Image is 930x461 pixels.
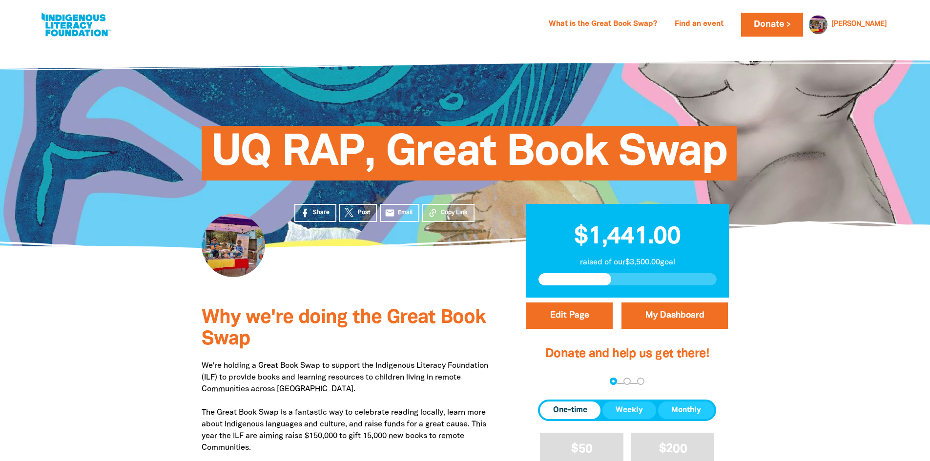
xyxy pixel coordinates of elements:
[671,404,701,416] span: Monthly
[658,401,714,419] button: Monthly
[571,443,592,455] span: $50
[610,378,617,385] button: Navigate to step 1 of 3 to enter your donation amount
[543,17,663,32] a: What is the Great Book Swap?
[202,309,486,348] span: Why we're doing the Great Book Swap
[637,378,644,385] button: Navigate to step 3 of 3 to enter your payment details
[621,302,728,329] a: My Dashboard
[441,208,468,217] span: Copy Link
[313,208,330,217] span: Share
[422,204,475,222] button: Copy Link
[831,21,887,28] a: [PERSON_NAME]
[741,13,803,37] a: Donate
[574,226,681,248] span: $1,441.00
[211,133,727,180] span: UQ RAP, Great Book Swap
[623,378,631,385] button: Navigate to step 2 of 3 to enter your details
[538,257,717,268] p: raised of our $3,500.00 goal
[380,204,420,222] a: emailEmail
[669,17,729,32] a: Find an event
[659,443,687,455] span: $200
[398,208,413,217] span: Email
[545,348,709,360] span: Donate and help us get there!
[385,208,395,218] i: email
[294,204,336,222] a: Share
[540,401,600,419] button: One-time
[526,302,613,329] button: Edit Page
[358,208,370,217] span: Post
[616,404,643,416] span: Weekly
[538,400,716,421] div: Donation frequency
[553,404,587,416] span: One-time
[602,401,656,419] button: Weekly
[339,204,377,222] a: Post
